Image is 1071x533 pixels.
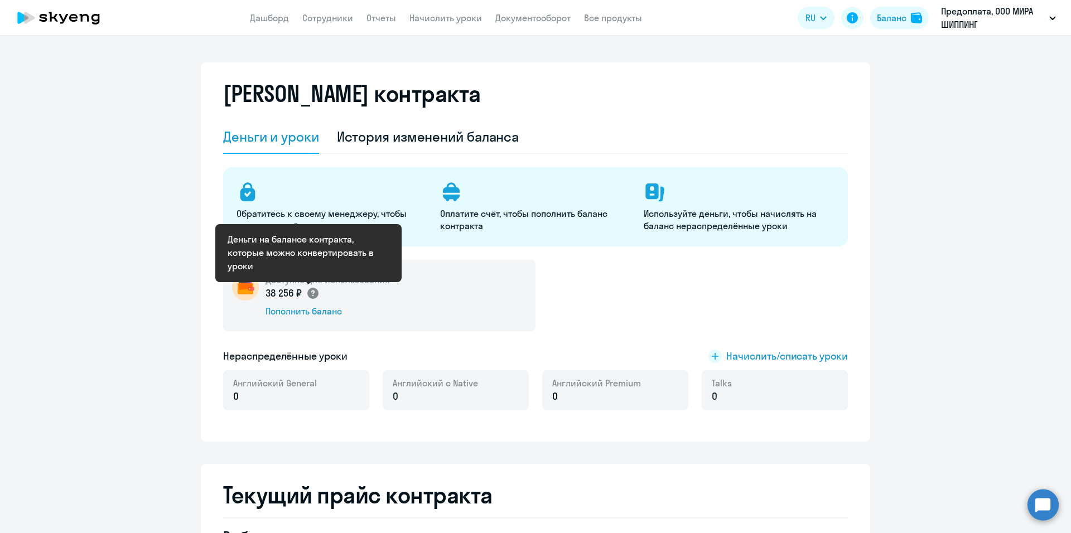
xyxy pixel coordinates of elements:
[250,12,289,23] a: Дашборд
[877,11,906,25] div: Баланс
[726,349,848,364] span: Начислить/списать уроки
[337,128,519,146] div: История изменений баланса
[911,12,922,23] img: balance
[584,12,642,23] a: Все продукты
[409,12,482,23] a: Начислить уроки
[228,232,389,273] div: Деньги на балансе контракта, которые можно конвертировать в уроки
[644,207,834,232] p: Используйте деньги, чтобы начислять на баланс нераспределённые уроки
[440,207,630,232] p: Оплатите счёт, чтобы пополнить баланс контракта
[233,389,239,404] span: 0
[223,80,481,107] h2: [PERSON_NAME] контракта
[393,389,398,404] span: 0
[223,349,348,364] h5: Нераспределённые уроки
[935,4,1062,31] button: Предоплата, ООО МИРА ШИППИНГ
[798,7,834,29] button: RU
[870,7,929,29] button: Балансbalance
[495,12,571,23] a: Документооборот
[712,389,717,404] span: 0
[266,305,390,317] div: Пополнить баланс
[552,389,558,404] span: 0
[393,377,478,389] span: Английский с Native
[366,12,396,23] a: Отчеты
[302,12,353,23] a: Сотрудники
[232,274,259,301] img: wallet-circle.png
[805,11,816,25] span: RU
[941,4,1045,31] p: Предоплата, ООО МИРА ШИППИНГ
[237,207,427,232] p: Обратитесь к своему менеджеру, чтобы выставить счёт на оплату
[223,128,319,146] div: Деньги и уроки
[552,377,641,389] span: Английский Premium
[233,377,317,389] span: Английский General
[266,286,320,301] p: 38 256 ₽
[223,482,848,508] h2: Текущий прайс контракта
[712,377,732,389] span: Talks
